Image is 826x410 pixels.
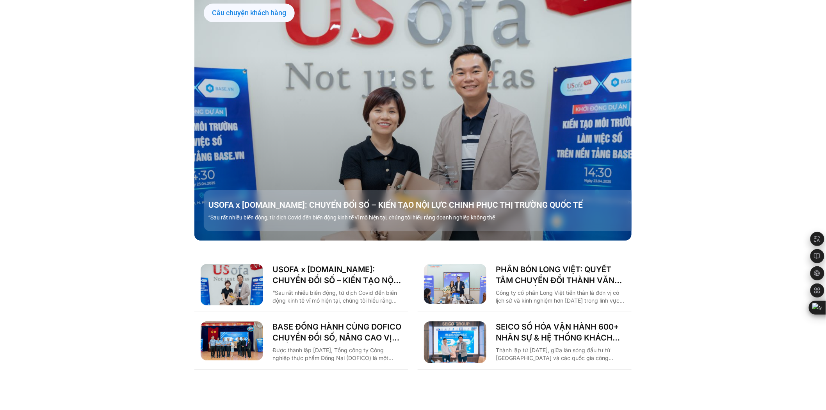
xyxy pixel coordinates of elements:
[496,264,625,286] a: PHÂN BÓN LONG VIỆT: QUYẾT TÂM CHUYỂN ĐỔI THÀNH VĂN PHÒNG SỐ, GIẢM CÁC THỦ TỤC GIẤY TỜ
[272,264,402,286] a: USOFA x [DOMAIN_NAME]: CHUYỂN ĐỔI SỐ – KIẾN TẠO NỘI LỰC CHINH PHỤC THỊ TRƯỜNG QUỐC TẾ
[204,4,295,22] div: Câu chuyện khách hàng
[272,289,402,305] p: “Sau rất nhiều biến động, từ dịch Covid đến biến động kinh tế vĩ mô hiện tại, chúng tôi hiểu rằng...
[208,214,636,222] p: “Sau rất nhiều biến động, từ dịch Covid đến biến động kinh tế vĩ mô hiện tại, chúng tôi hiểu rằng...
[272,321,402,343] a: BASE ĐỒNG HÀNH CÙNG DOFICO CHUYỂN ĐỔI SỐ, NÂNG CAO VỊ THẾ DOANH NGHIỆP VIỆT
[208,200,636,210] a: USOFA x [DOMAIN_NAME]: CHUYỂN ĐỔI SỐ – KIẾN TẠO NỘI LỰC CHINH PHỤC THỊ TRƯỜNG QUỐC TẾ
[496,289,625,305] p: Công ty cổ phần Long Việt tiền thân là đơn vị có lịch sử và kinh nghiệm hơn [DATE] trong lĩnh vực...
[272,346,402,362] p: Được thành lập [DATE], Tổng công ty Công nghiệp thực phẩm Đồng Nai (DOFICO) là một trong những tổ...
[496,346,625,362] p: Thành lập từ [DATE], giữa làn sóng đầu tư từ [GEOGRAPHIC_DATA] và các quốc gia công nghiệp phát t...
[496,321,625,343] a: SEICO SỐ HÓA VẬN HÀNH 600+ NHÂN SỰ & HỆ THỐNG KHÁCH HÀNG CÙNG [DOMAIN_NAME]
